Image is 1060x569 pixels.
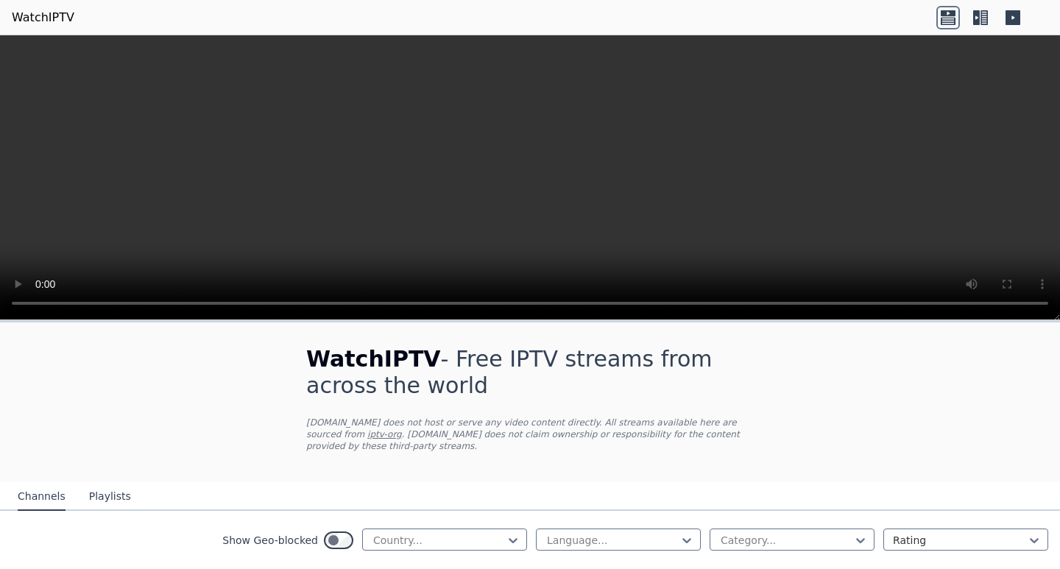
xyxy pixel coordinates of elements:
a: iptv-org [367,429,402,439]
p: [DOMAIN_NAME] does not host or serve any video content directly. All streams available here are s... [306,417,754,452]
button: Channels [18,483,66,511]
a: WatchIPTV [12,9,74,26]
button: Playlists [89,483,131,511]
label: Show Geo-blocked [222,533,318,548]
span: WatchIPTV [306,346,441,372]
h1: - Free IPTV streams from across the world [306,346,754,399]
